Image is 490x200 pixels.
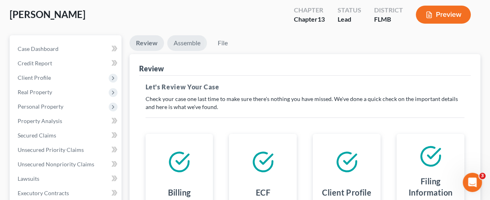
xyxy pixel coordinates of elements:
span: 3 [479,173,486,179]
span: Case Dashboard [18,45,59,52]
div: District [374,6,403,15]
div: Chapter [294,15,325,24]
p: Check your case one last time to make sure there's nothing you have missed. We've done a quick ch... [146,95,465,111]
button: Preview [416,6,471,24]
span: Secured Claims [18,132,56,139]
h5: Let's Review Your Case [146,82,465,92]
div: FLMB [374,15,403,24]
h4: Client Profile [322,187,371,198]
a: Lawsuits [11,172,121,186]
a: Property Analysis [11,114,121,128]
a: Case Dashboard [11,42,121,56]
a: Assemble [167,35,207,51]
h4: Billing [168,187,191,198]
h4: ECF [256,187,270,198]
span: 13 [318,15,325,23]
div: Status [338,6,361,15]
span: Unsecured Priority Claims [18,146,84,153]
iframe: Intercom live chat [463,173,482,192]
span: Property Analysis [18,117,62,124]
span: Credit Report [18,60,52,67]
div: Lead [338,15,361,24]
a: Unsecured Priority Claims [11,143,121,157]
a: Review [130,35,164,51]
div: Chapter [294,6,325,15]
div: Review [139,64,164,73]
a: Credit Report [11,56,121,71]
span: Executory Contracts [18,190,69,196]
span: Personal Property [18,103,63,110]
a: Unsecured Nonpriority Claims [11,157,121,172]
a: Secured Claims [11,128,121,143]
h4: Filing Information [403,176,458,198]
a: File [210,35,236,51]
span: Real Property [18,89,52,95]
span: Unsecured Nonpriority Claims [18,161,94,168]
span: [PERSON_NAME] [10,8,85,20]
span: Client Profile [18,74,51,81]
span: Lawsuits [18,175,39,182]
